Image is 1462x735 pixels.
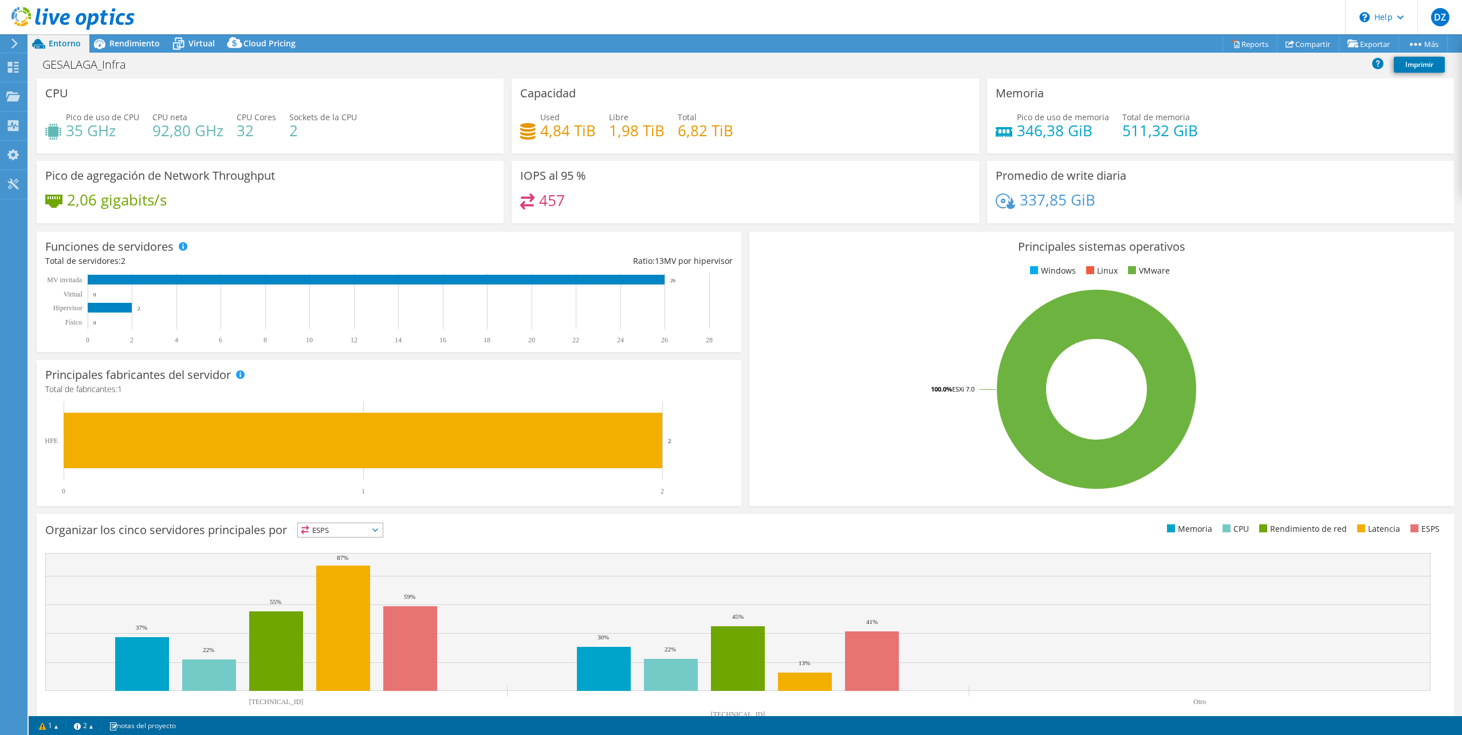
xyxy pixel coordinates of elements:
h3: Principales sistemas operativos [758,240,1445,253]
h3: Pico de agregación de Network Throughput [45,169,275,182]
text: 26 [661,336,668,344]
span: DZ [1431,8,1449,26]
text: 37% [136,624,147,631]
text: 30% [598,634,609,641]
span: Libre [609,112,628,122]
h3: Principales fabricantes del servidor [45,369,231,381]
h3: Memoria [996,87,1044,100]
a: Imprimir [1394,57,1445,73]
text: 0 [93,292,96,298]
span: ESPS [298,523,383,537]
text: 41% [866,618,878,625]
h4: 457 [539,194,565,207]
text: 12 [351,336,357,344]
tspan: Físico [65,318,82,326]
h4: 346,38 GiB [1017,124,1109,137]
text: 26 [670,278,676,283]
text: 2 [130,336,133,344]
span: Total de memoria [1122,112,1190,122]
a: 1 [31,718,66,733]
text: [TECHNICAL_ID] [711,710,765,718]
text: 14 [395,336,402,344]
text: 4 [175,336,178,344]
h4: Total de fabricantes: [45,383,733,396]
span: Rendimiento [109,38,160,49]
text: 16 [439,336,446,344]
h4: 6,82 TiB [678,124,733,137]
h1: GESALAGA_Infra [37,58,144,71]
span: Cloud Pricing [243,38,296,49]
li: Linux [1083,264,1118,277]
h4: 2,06 gigabits/s [67,193,167,206]
h4: 337,85 GiB [1020,193,1095,206]
h4: 35 GHz [66,124,139,137]
h4: 1,98 TiB [609,124,665,137]
h4: 92,80 GHz [152,124,223,137]
span: Total [678,112,697,122]
a: notas del proyecto [101,718,184,733]
div: Total de servidores: [45,255,389,267]
text: 22% [203,646,214,653]
text: 0 [86,336,89,344]
text: MV invitada [47,276,82,284]
text: 10 [306,336,313,344]
span: Sockets de la CPU [289,112,357,122]
text: 1 [361,487,365,495]
text: 24 [617,336,624,344]
text: 45% [732,613,744,620]
a: Exportar [1339,35,1399,53]
span: 1 [117,384,122,394]
text: 0 [62,487,65,495]
a: Compartir [1277,35,1339,53]
tspan: ESXi 7.0 [952,385,974,393]
h3: IOPS al 95 % [520,169,586,182]
text: 18 [484,336,490,344]
text: 22% [665,646,676,653]
span: CPU Cores [237,112,276,122]
h3: Promedio de write diaria [996,169,1126,182]
span: Used [540,112,560,122]
li: ESPS [1408,523,1440,535]
li: Memoria [1164,523,1212,535]
a: 2 [66,718,101,733]
li: CPU [1220,523,1249,535]
h4: 511,32 GiB [1122,124,1198,137]
a: Más [1398,35,1448,53]
li: Windows [1027,264,1076,277]
span: Pico de uso de memoria [1017,112,1109,122]
span: 2 [121,255,125,266]
span: CPU neta [152,112,187,122]
div: Ratio: MV por hipervisor [389,255,733,267]
h3: Capacidad [520,87,576,100]
text: 28 [706,336,713,344]
text: 55% [270,598,281,605]
text: Hipervisor [53,304,82,312]
text: 0 [93,320,96,326]
text: 2 [668,437,671,444]
li: Rendimiento de red [1256,523,1347,535]
text: 59% [404,593,415,600]
text: 13% [799,659,810,666]
a: Reports [1223,35,1278,53]
text: 20 [528,336,535,344]
text: Virtual [64,290,83,298]
text: 6 [219,336,222,344]
span: Pico de uso de CPU [66,112,139,122]
h4: 4,84 TiB [540,124,596,137]
h4: 2 [289,124,357,137]
h4: 32 [237,124,276,137]
text: 8 [264,336,267,344]
text: 87% [337,554,348,561]
svg: \n [1359,12,1370,22]
tspan: 100.0% [931,385,952,393]
li: VMware [1125,264,1170,277]
span: Virtual [188,38,215,49]
h3: CPU [45,87,68,100]
text: 2 [137,306,140,311]
text: Otro [1193,698,1206,706]
text: 22 [572,336,579,344]
text: 2 [661,487,664,495]
span: 13 [655,255,664,266]
text: [TECHNICAL_ID] [249,698,304,706]
span: Entorno [49,38,81,49]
